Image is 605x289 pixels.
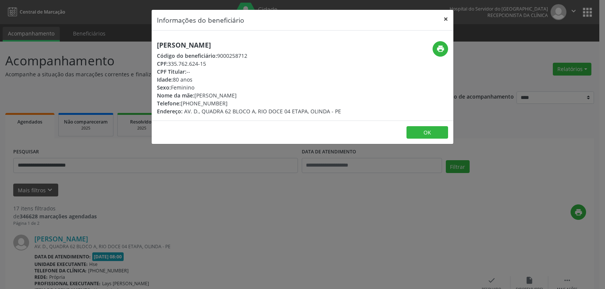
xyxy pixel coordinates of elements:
span: CPF: [157,60,168,67]
span: AV. D., QUADRA 62 BLOCO A, RIO DOCE 04 ETAPA, OLINDA - PE [184,108,341,115]
button: Close [438,10,453,28]
div: 9000258712 [157,52,341,60]
div: 335.762.624-15 [157,60,341,68]
span: Telefone: [157,100,181,107]
span: CPF Titular: [157,68,186,75]
span: Idade: [157,76,173,83]
span: Sexo: [157,84,171,91]
button: OK [406,126,448,139]
span: Endereço: [157,108,183,115]
span: Código do beneficiário: [157,52,217,59]
div: Feminino [157,83,341,91]
i: print [436,45,445,53]
button: print [433,41,448,57]
span: Nome da mãe: [157,92,194,99]
div: [PERSON_NAME] [157,91,341,99]
div: [PHONE_NUMBER] [157,99,341,107]
div: -- [157,68,341,76]
h5: Informações do beneficiário [157,15,244,25]
h5: [PERSON_NAME] [157,41,341,49]
div: 80 anos [157,76,341,83]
